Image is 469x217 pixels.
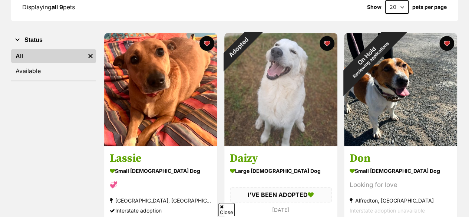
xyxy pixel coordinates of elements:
a: All [11,49,85,63]
div: small [DEMOGRAPHIC_DATA] Dog [350,165,452,176]
button: favourite [319,36,334,51]
div: Adopted [214,23,263,72]
div: On Hold [328,17,410,99]
span: Interstate adoption unavailable [350,207,425,214]
a: Adopted [224,140,337,148]
a: Available [11,64,96,78]
div: [GEOGRAPHIC_DATA], [GEOGRAPHIC_DATA] [110,195,212,206]
h3: Daizy [230,151,332,165]
h3: Lassie [110,151,212,165]
div: large [DEMOGRAPHIC_DATA] Dog [230,165,332,176]
a: Remove filter [85,49,96,63]
div: Interstate adoption [110,206,212,216]
img: Daizy [224,33,337,146]
button: favourite [199,36,214,51]
div: Status [11,48,96,80]
div: Alfredton, [GEOGRAPHIC_DATA] [350,195,452,206]
div: I'VE BEEN ADOPTED [230,187,332,203]
div: [DATE] [230,205,332,215]
button: Status [11,35,96,45]
img: Don [344,33,457,146]
a: On HoldReviewing applications [344,140,457,148]
div: Looking for love [350,180,452,190]
strong: all 9 [52,3,63,11]
span: Show [367,4,382,10]
div: 💞 [110,180,212,190]
div: small [DEMOGRAPHIC_DATA] Dog [110,165,212,176]
button: favourite [439,36,454,51]
span: Close [218,203,235,216]
span: Reviewing applications [352,41,390,79]
label: pets per page [412,4,447,10]
span: Displaying pets [22,3,75,11]
h3: Don [350,151,452,165]
img: Lassie [104,33,217,146]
